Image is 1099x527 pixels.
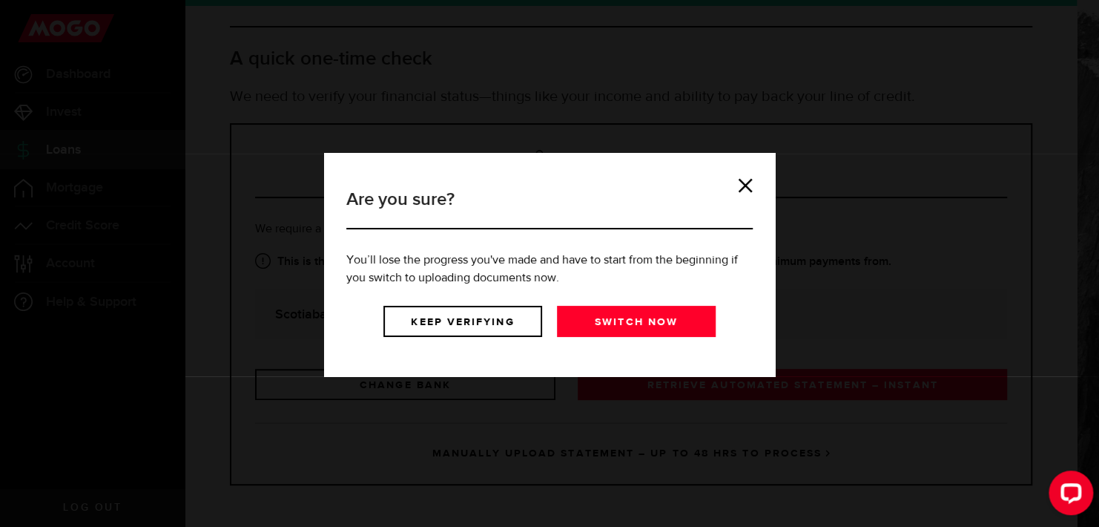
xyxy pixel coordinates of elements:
[557,306,716,337] a: Switch now
[346,186,753,229] h3: Are you sure?
[346,252,753,287] p: You’ll lose the progress you've made and have to start from the beginning if you switch to upload...
[383,306,542,337] a: Keep verifying
[1037,465,1099,527] iframe: LiveChat chat widget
